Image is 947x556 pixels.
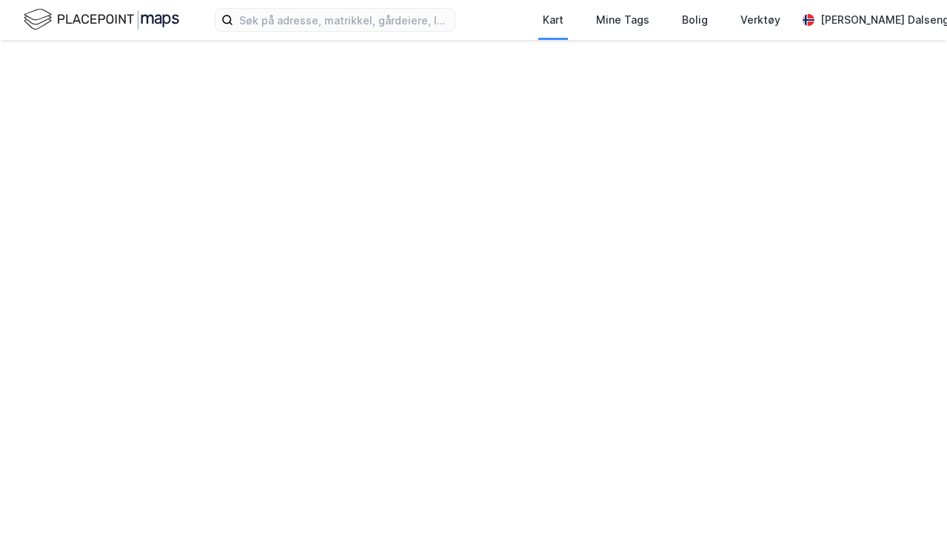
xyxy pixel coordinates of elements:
[233,9,455,31] input: Søk på adresse, matrikkel, gårdeiere, leietakere eller personer
[740,11,780,29] div: Verktøy
[682,11,708,29] div: Bolig
[873,485,947,556] div: Kontrollprogram for chat
[596,11,649,29] div: Mine Tags
[543,11,563,29] div: Kart
[873,485,947,556] iframe: Chat Widget
[24,7,179,33] img: logo.f888ab2527a4732fd821a326f86c7f29.svg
